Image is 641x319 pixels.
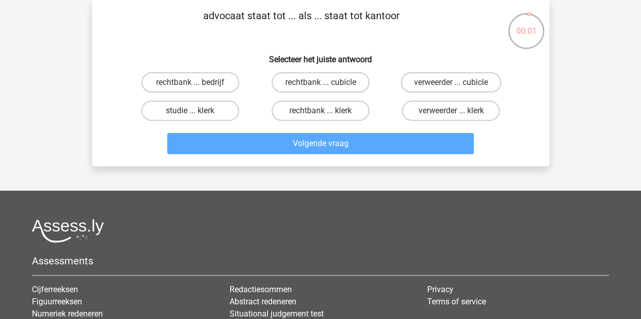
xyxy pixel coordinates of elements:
a: Redactiesommen [230,285,292,294]
label: studie ... klerk [141,101,239,121]
a: Privacy [427,285,453,294]
a: Figuurreeksen [32,297,82,306]
a: Abstract redeneren [230,297,296,306]
h5: Assessments [32,255,609,267]
button: Volgende vraag [167,133,474,154]
label: verweerder ... cubicle [401,72,501,93]
img: Assessly logo [32,219,104,243]
label: verweerder ... klerk [402,101,500,121]
label: rechtbank ... klerk [272,101,369,121]
h6: Selecteer het juiste antwoord [108,47,533,64]
a: Terms of service [427,297,485,306]
a: Cijferreeksen [32,285,78,294]
a: Situational judgement test [230,309,324,318]
a: Numeriek redeneren [32,309,103,318]
div: 00:01 [507,12,545,37]
p: advocaat staat tot ... als ... staat tot kantoor [108,8,495,38]
label: rechtbank ... cubicle [272,72,369,93]
label: rechtbank ... bedrijf [141,72,239,93]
